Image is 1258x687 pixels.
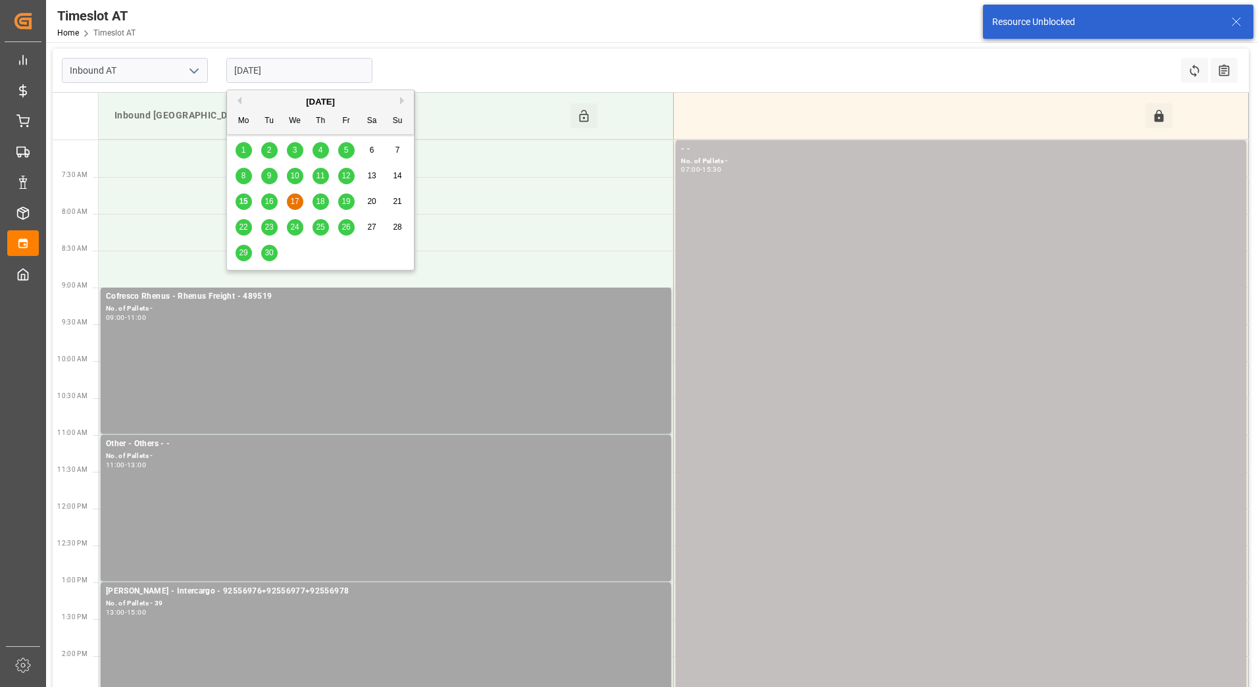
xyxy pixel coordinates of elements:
[239,197,247,206] span: 15
[313,168,329,184] div: Choose Thursday, September 11th, 2025
[367,222,376,232] span: 27
[393,222,401,232] span: 28
[290,197,299,206] span: 17
[57,392,88,399] span: 10:30 AM
[313,142,329,159] div: Choose Thursday, September 4th, 2025
[338,113,355,130] div: Fr
[261,168,278,184] div: Choose Tuesday, September 9th, 2025
[702,166,721,172] div: 15:30
[57,466,88,473] span: 11:30 AM
[393,197,401,206] span: 21
[390,193,406,210] div: Choose Sunday, September 21st, 2025
[338,168,355,184] div: Choose Friday, September 12th, 2025
[364,142,380,159] div: Choose Saturday, September 6th, 2025
[241,145,246,155] span: 1
[236,219,252,236] div: Choose Monday, September 22nd, 2025
[393,171,401,180] span: 14
[239,222,247,232] span: 22
[364,113,380,130] div: Sa
[318,145,323,155] span: 4
[109,103,570,128] div: Inbound [GEOGRAPHIC_DATA]
[106,303,666,315] div: No. of Pallets -
[57,429,88,436] span: 11:00 AM
[364,219,380,236] div: Choose Saturday, September 27th, 2025
[241,171,246,180] span: 8
[62,282,88,289] span: 9:00 AM
[264,222,273,232] span: 23
[261,142,278,159] div: Choose Tuesday, September 2nd, 2025
[290,222,299,232] span: 24
[184,61,203,81] button: open menu
[290,171,299,180] span: 10
[239,248,247,257] span: 29
[681,166,700,172] div: 07:00
[106,290,666,303] div: Cofresco Rhenus - Rhenus Freight - 489519
[390,219,406,236] div: Choose Sunday, September 28th, 2025
[261,113,278,130] div: Tu
[231,138,411,266] div: month 2025-09
[364,193,380,210] div: Choose Saturday, September 20th, 2025
[236,245,252,261] div: Choose Monday, September 29th, 2025
[400,97,408,105] button: Next Month
[62,650,88,657] span: 2:00 PM
[106,585,666,598] div: [PERSON_NAME] - Intercargo - 92556976+92556977+92556978
[344,145,349,155] span: 5
[313,113,329,130] div: Th
[367,197,376,206] span: 20
[261,245,278,261] div: Choose Tuesday, September 30th, 2025
[236,142,252,159] div: Choose Monday, September 1st, 2025
[313,193,329,210] div: Choose Thursday, September 18th, 2025
[287,193,303,210] div: Choose Wednesday, September 17th, 2025
[316,171,324,180] span: 11
[287,142,303,159] div: Choose Wednesday, September 3rd, 2025
[106,451,666,462] div: No. of Pallets -
[57,503,88,510] span: 12:00 PM
[62,318,88,326] span: 9:30 AM
[338,219,355,236] div: Choose Friday, September 26th, 2025
[364,168,380,184] div: Choose Saturday, September 13th, 2025
[236,168,252,184] div: Choose Monday, September 8th, 2025
[106,438,666,451] div: Other - Others - -
[57,28,79,38] a: Home
[390,113,406,130] div: Su
[395,145,400,155] span: 7
[367,171,376,180] span: 13
[287,219,303,236] div: Choose Wednesday, September 24th, 2025
[316,222,324,232] span: 25
[62,208,88,215] span: 8:00 AM
[681,143,1241,156] div: - -
[700,166,702,172] div: -
[62,613,88,621] span: 1:30 PM
[127,315,146,320] div: 11:00
[226,58,372,83] input: DD-MM-YYYY
[125,462,127,468] div: -
[261,219,278,236] div: Choose Tuesday, September 23rd, 2025
[125,315,127,320] div: -
[127,609,146,615] div: 15:00
[127,462,146,468] div: 13:00
[57,6,136,26] div: Timeslot AT
[106,315,125,320] div: 09:00
[106,462,125,468] div: 11:00
[287,168,303,184] div: Choose Wednesday, September 10th, 2025
[390,142,406,159] div: Choose Sunday, September 7th, 2025
[341,222,350,232] span: 26
[370,145,374,155] span: 6
[264,248,273,257] span: 30
[341,197,350,206] span: 19
[261,193,278,210] div: Choose Tuesday, September 16th, 2025
[62,245,88,252] span: 8:30 AM
[57,540,88,547] span: 12:30 PM
[227,95,414,109] div: [DATE]
[341,171,350,180] span: 12
[338,193,355,210] div: Choose Friday, September 19th, 2025
[106,598,666,609] div: No. of Pallets - 39
[106,609,125,615] div: 13:00
[390,168,406,184] div: Choose Sunday, September 14th, 2025
[62,576,88,584] span: 1:00 PM
[267,171,272,180] span: 9
[236,113,252,130] div: Mo
[316,197,324,206] span: 18
[62,171,88,178] span: 7:30 AM
[992,15,1219,29] div: Resource Unblocked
